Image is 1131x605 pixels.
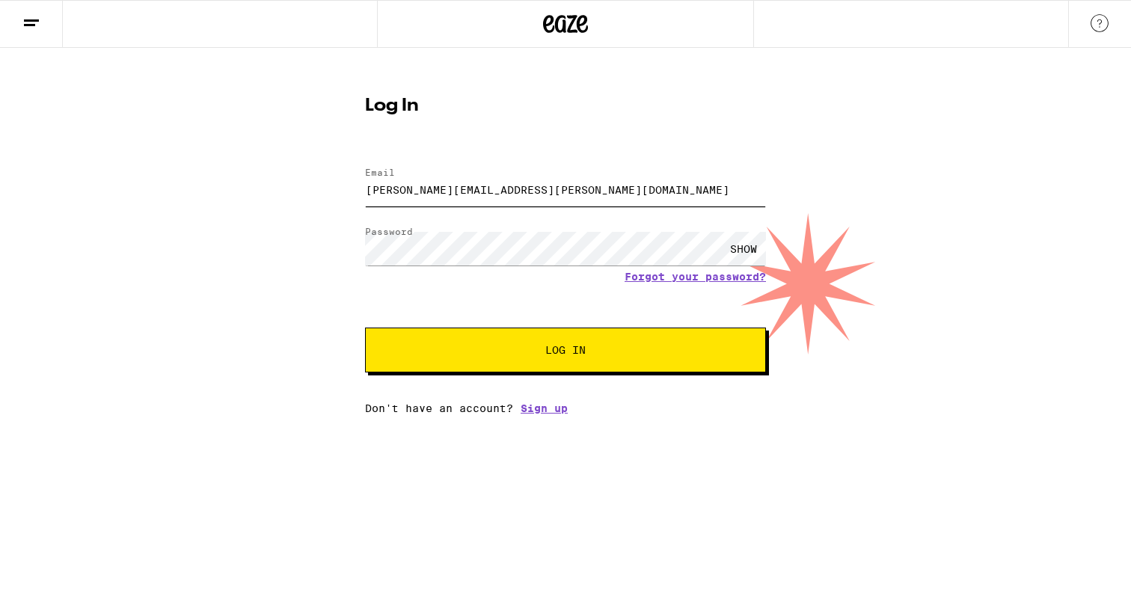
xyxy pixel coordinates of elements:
label: Email [365,168,395,177]
button: Log In [365,328,766,372]
h1: Log In [365,97,766,115]
a: Forgot your password? [625,271,766,283]
div: SHOW [721,232,766,265]
label: Password [365,227,413,236]
div: Don't have an account? [365,402,766,414]
a: Sign up [521,402,568,414]
span: Log In [545,345,586,355]
input: Email [365,173,766,206]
